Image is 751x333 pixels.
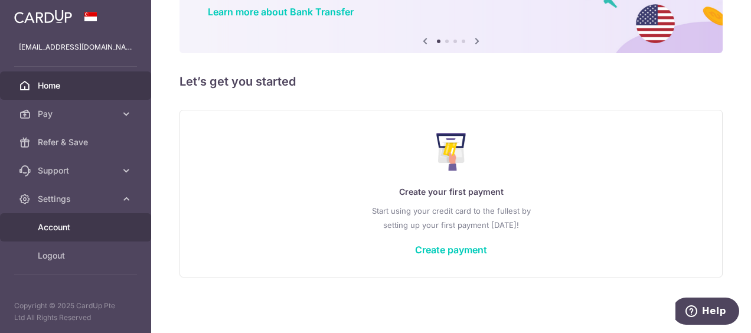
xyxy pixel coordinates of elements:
img: Make Payment [436,133,466,171]
a: Create payment [415,244,487,256]
a: Learn more about Bank Transfer [208,6,354,18]
img: CardUp [14,9,72,24]
span: Pay [38,108,116,120]
h5: Let’s get you started [179,72,723,91]
iframe: Opens a widget where you can find more information [675,298,739,327]
span: Home [38,80,116,92]
p: Start using your credit card to the fullest by setting up your first payment [DATE]! [204,204,698,232]
span: Account [38,221,116,233]
span: Logout [38,250,116,262]
span: Settings [38,193,116,205]
span: Support [38,165,116,177]
p: Create your first payment [204,185,698,199]
p: [EMAIL_ADDRESS][DOMAIN_NAME] [19,41,132,53]
span: Refer & Save [38,136,116,148]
